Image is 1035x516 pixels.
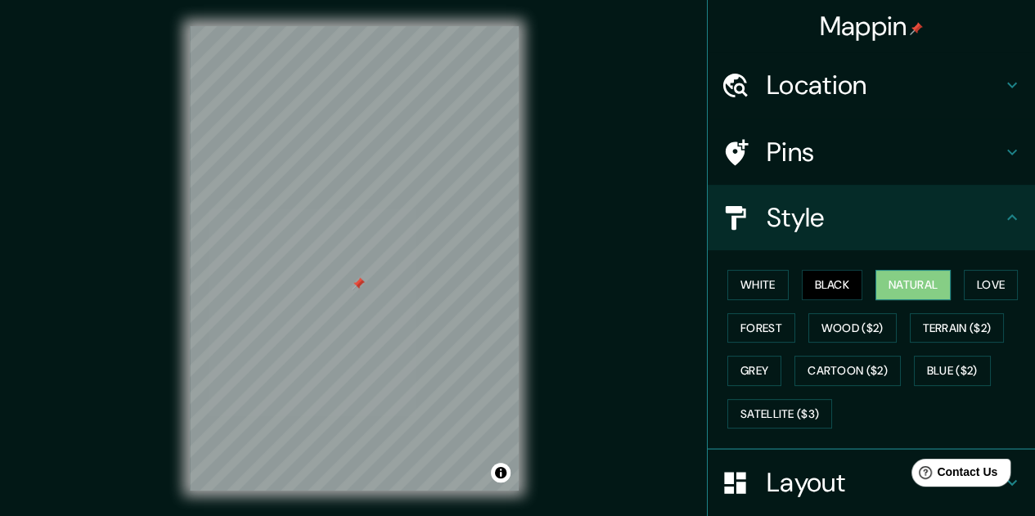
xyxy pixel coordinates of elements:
div: Location [708,52,1035,118]
button: Grey [727,356,781,386]
img: pin-icon.png [910,22,923,35]
h4: Style [767,201,1002,234]
button: Blue ($2) [914,356,991,386]
h4: Location [767,69,1002,101]
h4: Pins [767,136,1002,168]
button: Satellite ($3) [727,399,832,429]
h4: Layout [767,466,1002,499]
button: White [727,270,789,300]
div: Style [708,185,1035,250]
button: Cartoon ($2) [794,356,901,386]
button: Black [802,270,863,300]
h4: Mappin [820,10,924,43]
canvas: Map [190,26,519,491]
div: Pins [708,119,1035,185]
iframe: Help widget launcher [889,452,1017,498]
button: Love [964,270,1018,300]
button: Wood ($2) [808,313,897,343]
div: Layout [708,450,1035,515]
button: Forest [727,313,795,343]
button: Toggle attribution [491,463,511,482]
button: Natural [875,270,951,300]
button: Terrain ($2) [910,313,1005,343]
